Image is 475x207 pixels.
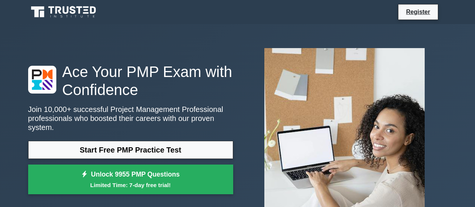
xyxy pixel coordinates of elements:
p: Join 10,000+ successful Project Management Professional professionals who boosted their careers w... [28,105,233,132]
a: Register [401,7,434,17]
a: Start Free PMP Practice Test [28,141,233,159]
small: Limited Time: 7-day free trial! [38,181,224,189]
a: Unlock 9955 PMP QuestionsLimited Time: 7-day free trial! [28,165,233,195]
h1: Ace Your PMP Exam with Confidence [28,63,233,99]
